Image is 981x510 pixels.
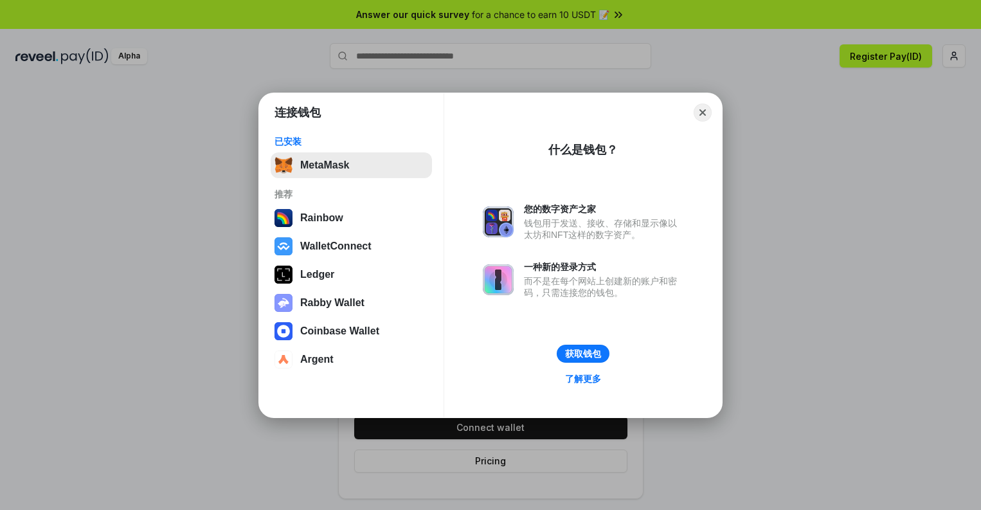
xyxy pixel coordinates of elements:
h1: 连接钱包 [274,105,321,120]
button: Coinbase Wallet [271,318,432,344]
img: svg+xml,%3Csvg%20width%3D%22120%22%20height%3D%22120%22%20viewBox%3D%220%200%20120%20120%22%20fil... [274,209,292,227]
img: svg+xml,%3Csvg%20width%3D%2228%22%20height%3D%2228%22%20viewBox%3D%220%200%2028%2028%22%20fill%3D... [274,351,292,369]
div: MetaMask [300,159,349,171]
div: 已安装 [274,136,428,147]
button: Rainbow [271,205,432,231]
div: Ledger [300,269,334,280]
button: Rabby Wallet [271,290,432,316]
div: 您的数字资产之家 [524,203,683,215]
div: 获取钱包 [565,348,601,360]
div: Coinbase Wallet [300,325,379,337]
img: svg+xml,%3Csvg%20xmlns%3D%22http%3A%2F%2Fwww.w3.org%2F2000%2Fsvg%22%20width%3D%2228%22%20height%3... [274,266,292,284]
button: Ledger [271,262,432,287]
div: 而不是在每个网站上创建新的账户和密码，只需连接您的钱包。 [524,275,683,298]
div: 钱包用于发送、接收、存储和显示像以太坊和NFT这样的数字资产。 [524,217,683,241]
img: svg+xml,%3Csvg%20xmlns%3D%22http%3A%2F%2Fwww.w3.org%2F2000%2Fsvg%22%20fill%3D%22none%22%20viewBox... [483,264,514,295]
img: svg+xml,%3Csvg%20width%3D%2228%22%20height%3D%2228%22%20viewBox%3D%220%200%2028%2028%22%20fill%3D... [274,322,292,340]
div: Rainbow [300,212,343,224]
img: svg+xml,%3Csvg%20xmlns%3D%22http%3A%2F%2Fwww.w3.org%2F2000%2Fsvg%22%20fill%3D%22none%22%20viewBox... [274,294,292,312]
a: 了解更多 [557,370,609,387]
div: Rabby Wallet [300,297,364,309]
button: Argent [271,347,432,372]
button: 获取钱包 [557,345,609,363]
img: svg+xml,%3Csvg%20width%3D%2228%22%20height%3D%2228%22%20viewBox%3D%220%200%2028%2028%22%20fill%3D... [274,237,292,255]
div: 了解更多 [565,373,601,385]
div: Argent [300,354,334,365]
div: 什么是钱包？ [548,142,618,158]
div: WalletConnect [300,241,372,252]
div: 一种新的登录方式 [524,261,683,273]
img: svg+xml,%3Csvg%20fill%3D%22none%22%20height%3D%2233%22%20viewBox%3D%220%200%2035%2033%22%20width%... [274,156,292,174]
div: 推荐 [274,188,428,200]
img: svg+xml,%3Csvg%20xmlns%3D%22http%3A%2F%2Fwww.w3.org%2F2000%2Fsvg%22%20fill%3D%22none%22%20viewBox... [483,206,514,237]
button: Close [694,104,712,122]
button: WalletConnect [271,233,432,259]
button: MetaMask [271,152,432,178]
